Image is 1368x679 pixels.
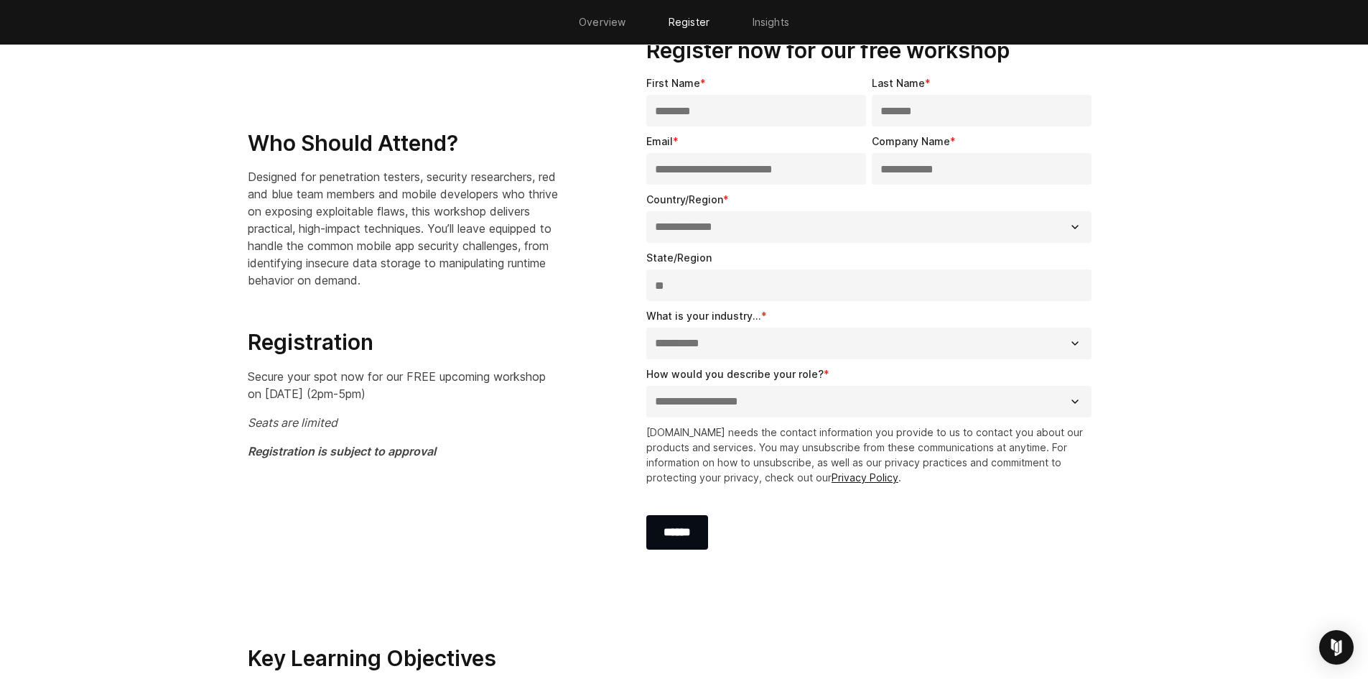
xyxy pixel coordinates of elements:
p: Secure your spot now for our FREE upcoming workshop on [DATE] (2pm-5pm) [248,368,560,402]
span: Last Name [872,77,925,89]
span: State/Region [646,251,712,264]
p: Designed for penetration testers, security researchers, red and blue team members and mobile deve... [248,168,560,289]
h3: Register now for our free workshop [646,37,1098,65]
em: Seats are limited [248,415,338,430]
div: Open Intercom Messenger [1319,630,1354,665]
a: Privacy Policy [832,471,898,484]
em: Registration is subject to approval [248,444,436,458]
p: [DOMAIN_NAME] needs the contact information you provide to us to contact you about our products a... [646,425,1098,485]
span: Company Name [872,135,950,147]
span: First Name [646,77,700,89]
span: Country/Region [646,193,723,205]
span: What is your industry... [646,310,761,322]
h3: Key Learning Objectives [248,645,1121,673]
h3: Registration [248,329,560,356]
span: How would you describe your role? [646,368,824,380]
h3: Who Should Attend? [248,130,560,157]
span: Email [646,135,673,147]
